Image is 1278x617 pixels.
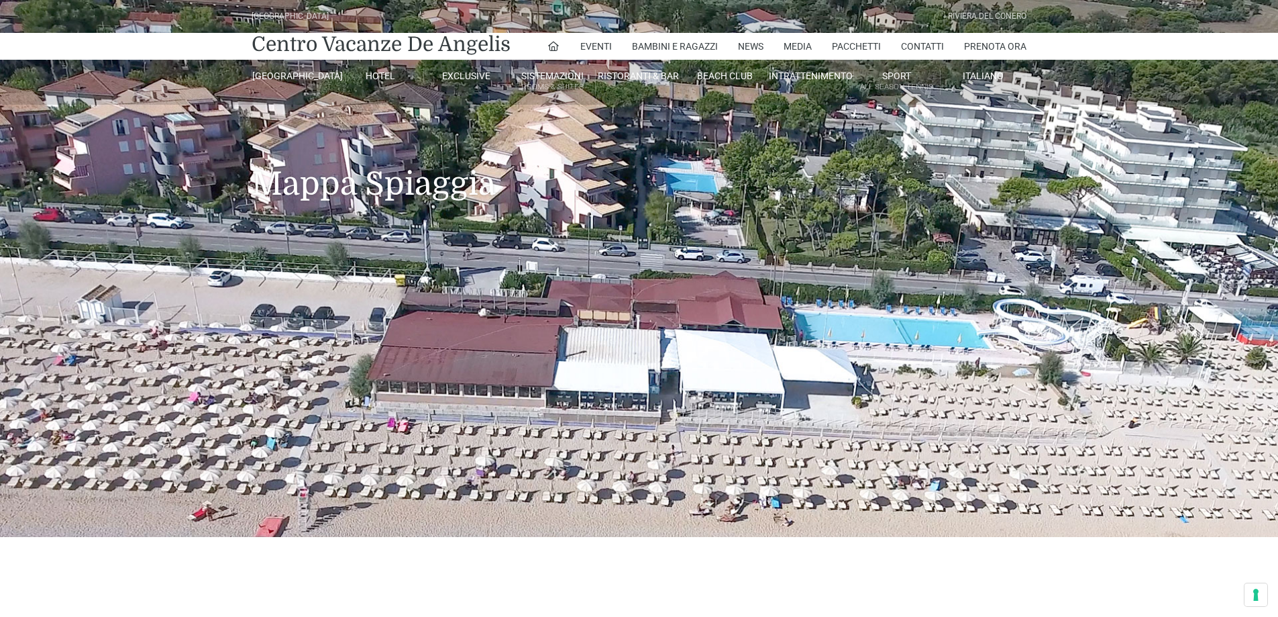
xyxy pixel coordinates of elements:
a: Media [784,33,812,60]
a: SistemazioniRooms & Suites [510,70,596,95]
small: All Season Tennis [854,81,939,93]
a: Beach Club [682,70,768,82]
a: Eventi [580,33,612,60]
a: SportAll Season Tennis [854,70,940,95]
span: Italiano [963,70,1004,81]
a: Centro Vacanze De Angelis [252,31,511,58]
small: Rooms & Suites [510,81,595,93]
a: Ristoranti & Bar [596,70,682,82]
a: Exclusive [424,70,510,82]
a: Italiano [941,70,1026,82]
div: [GEOGRAPHIC_DATA] [252,10,329,23]
a: Hotel [337,70,423,82]
a: Contatti [901,33,944,60]
a: Bambini e Ragazzi [632,33,718,60]
div: Riviera Del Conero [948,10,1026,23]
button: Le tue preferenze relative al consenso per le tecnologie di tracciamento [1244,583,1267,606]
a: [GEOGRAPHIC_DATA] [252,70,337,82]
a: Prenota Ora [964,33,1026,60]
a: News [738,33,763,60]
a: Intrattenimento [768,70,854,82]
h1: Mappa Spiaggia [252,105,1026,223]
a: Pacchetti [832,33,881,60]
